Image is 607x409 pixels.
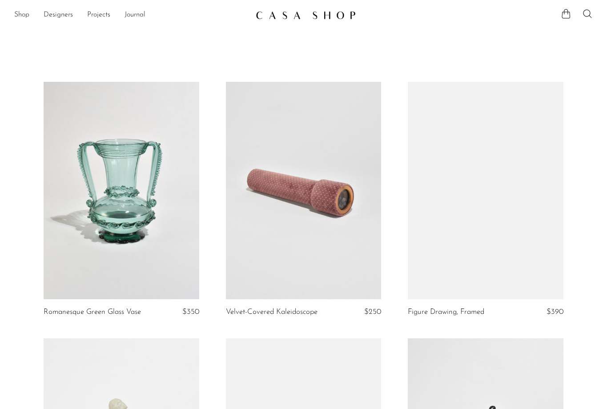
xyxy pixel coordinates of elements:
nav: Desktop navigation [14,8,249,23]
a: Journal [125,9,145,21]
a: Shop [14,9,29,21]
span: $390 [547,308,563,316]
a: Designers [44,9,73,21]
a: Velvet-Covered Kaleidoscope [226,308,318,316]
span: $250 [364,308,381,316]
a: Projects [87,9,110,21]
a: Romanesque Green Glass Vase [44,308,141,316]
a: Figure Drawing, Framed [408,308,484,316]
ul: NEW HEADER MENU [14,8,249,23]
span: $350 [182,308,199,316]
